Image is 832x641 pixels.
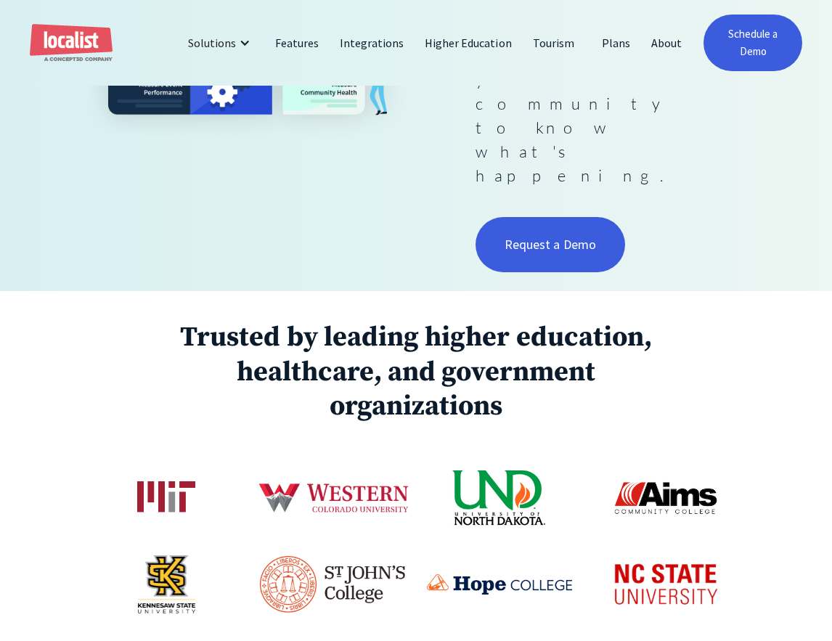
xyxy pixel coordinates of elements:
[188,34,236,52] div: Solutions
[415,25,523,60] a: Higher Education
[641,25,693,60] a: About
[260,556,405,613] img: St John's College logo
[330,25,415,60] a: Integrations
[30,24,113,62] a: home
[592,25,641,60] a: Plans
[265,25,330,60] a: Features
[703,15,802,71] a: Schedule a Demo
[476,217,625,272] a: Request a Demo
[523,25,585,60] a: Tourism
[177,25,265,60] div: Solutions
[452,469,546,527] img: University of North Dakota logo
[180,320,652,424] strong: Trusted by leading higher education, healthcare, and government organizations
[613,469,718,527] img: Aims Community College logo
[427,574,572,595] img: Hope College logo
[600,553,731,616] img: NC State University logo
[138,555,196,613] img: Kennesaw State University logo
[256,454,410,542] img: Western Colorado University logo
[137,481,195,514] img: Massachusetts Institute of Technology logo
